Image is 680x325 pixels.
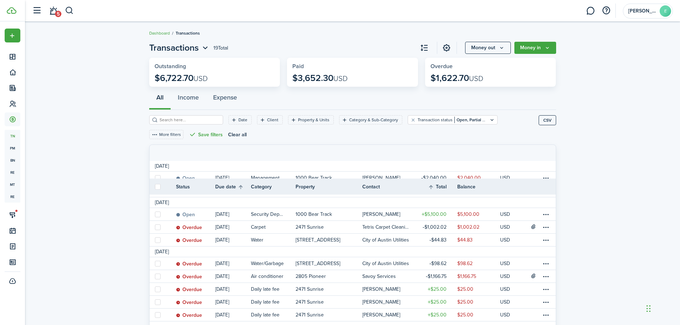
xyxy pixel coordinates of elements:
[500,273,510,280] p: USD
[5,191,20,203] span: re
[251,298,279,306] table-info-title: Daily late fee
[362,309,414,321] a: [PERSON_NAME]
[238,117,247,123] filter-tag-label: Date
[176,261,202,267] status: Overdue
[215,174,229,182] p: [DATE]
[215,285,229,293] p: [DATE]
[333,73,348,84] span: USD
[215,311,229,319] p: [DATE]
[457,183,500,191] th: Balance
[251,273,283,280] table-info-title: Air conditioner
[176,234,215,246] a: Overdue
[5,142,20,154] a: pm
[423,223,447,231] table-amount-title: $1,002.02
[500,223,510,231] p: USD
[362,274,396,279] table-profile-info-text: Savoy Services
[644,291,680,325] iframe: Chat Widget
[362,270,414,283] a: Savoy Services
[500,174,510,182] p: USD
[155,73,208,83] p: $6,722.70
[5,166,20,178] a: re
[500,210,510,218] p: USD
[514,42,556,54] button: Money in
[176,283,215,295] a: Overdue
[206,88,244,110] button: Expense
[228,115,252,125] filter-tag: Open filter
[296,236,340,244] p: [STREET_ADDRESS]
[414,296,457,308] a: $25.00
[457,273,476,280] table-amount-description: $1,166.75
[421,174,447,182] table-amount-title: $2,040.00
[362,257,414,270] a: City of Austin Utilities
[362,299,400,305] table-profile-info-text: [PERSON_NAME]
[628,9,657,14] span: Edwin
[298,117,329,123] filter-tag-label: Property & Units
[150,248,174,255] td: [DATE]
[215,172,251,184] a: [DATE]
[362,312,400,318] table-profile-info-text: [PERSON_NAME]
[30,4,44,17] button: Open sidebar
[457,285,473,293] table-amount-description: $25.00
[296,283,363,295] a: 2471 Sunrise
[500,172,520,184] a: USD
[176,287,202,293] status: Overdue
[251,270,296,283] a: Air conditioner
[457,236,473,244] table-amount-description: $44.83
[500,260,510,267] p: USD
[267,117,278,123] filter-tag-label: Client
[457,210,479,218] table-amount-description: $5,100.00
[296,298,324,306] p: 2471 Sunrise
[514,42,556,54] button: Open menu
[176,225,202,230] status: Overdue
[362,296,414,308] a: [PERSON_NAME]
[296,221,363,233] a: 2471 Sunrise
[362,212,400,217] table-profile-info-text: [PERSON_NAME]
[500,270,520,283] a: USD
[296,309,363,321] a: 2471 Sunrise
[251,283,296,295] a: Daily late fee
[465,42,511,54] button: Open menu
[5,130,20,142] a: tn
[500,221,520,233] a: USD
[149,41,210,54] button: Transactions
[288,115,334,125] filter-tag: Open filter
[428,182,457,191] th: Sort
[362,175,400,181] table-profile-info-text: [PERSON_NAME]
[457,223,479,231] table-amount-description: $1,002.02
[5,29,20,42] button: Open menu
[457,298,473,306] table-amount-description: $25.00
[457,309,500,321] a: $25.00
[292,73,348,83] p: $3,652.30
[430,73,483,83] p: $1,622.70
[465,42,511,54] button: Money out
[414,283,457,295] a: $25.00
[215,182,251,191] th: Sort
[176,212,195,218] status: Open
[176,257,215,270] a: Overdue
[339,115,402,125] filter-tag: Open filter
[457,208,500,220] a: $5,100.00
[414,221,457,233] a: $1,002.02
[251,296,296,308] a: Daily late fee
[454,117,503,123] filter-tag-value: Open, Partial & Overdue
[176,296,215,308] a: Overdue
[500,296,520,308] a: USD
[414,172,457,184] a: $2,040.00
[457,221,500,233] a: $1,002.02
[457,270,500,283] a: $1,166.75
[500,236,510,244] p: USD
[418,117,453,123] filter-tag-label: Transaction status
[469,73,483,84] span: USD
[158,117,221,123] input: Search here...
[428,298,447,306] table-amount-title: $25.00
[457,174,481,182] table-amount-description: $2,040.00
[5,154,20,166] a: bn
[155,63,275,70] widget-stats-title: Outstanding
[176,309,215,321] a: Overdue
[296,260,340,267] p: [STREET_ADDRESS]
[500,257,520,270] a: USD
